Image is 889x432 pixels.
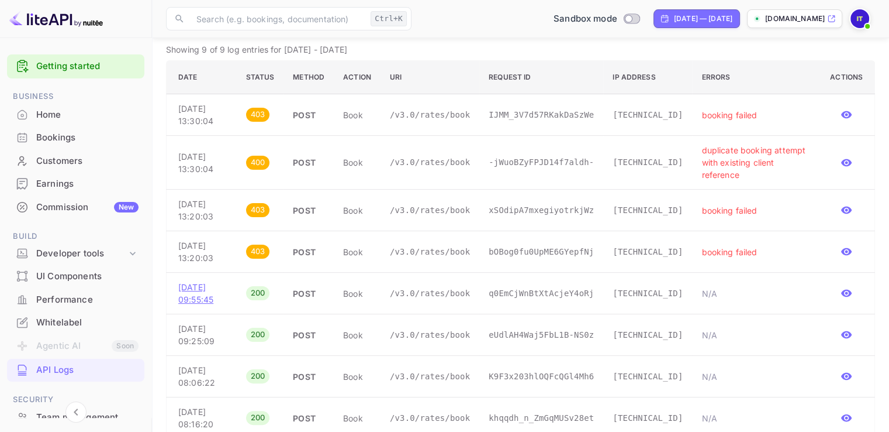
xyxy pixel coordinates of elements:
[390,329,470,341] p: /v3.0/rates/book
[765,13,825,24] p: [DOMAIN_NAME]
[293,156,324,169] p: POST
[178,406,227,430] p: [DATE] 08:16:20
[178,323,227,347] p: [DATE] 09:25:09
[7,230,144,243] span: Build
[36,247,127,260] div: Developer tools
[613,109,683,121] p: [TECHNICAL_ID]
[7,406,144,428] a: Team management
[343,109,371,121] p: book
[7,196,144,218] a: CommissionNew
[36,364,139,377] div: API Logs
[549,12,644,26] div: Switch to Production mode
[613,287,683,300] p: [TECHNICAL_ID]
[701,144,811,181] p: duplicate booking attempt with existing client reference
[166,43,875,56] p: Showing 9 of 9 log entries for [DATE] - [DATE]
[613,204,683,217] p: [TECHNICAL_ID]
[293,109,324,121] p: POST
[343,156,371,169] p: book
[701,246,811,258] p: booking failed
[850,9,869,28] img: IMKAN TOURS
[246,371,270,382] span: 200
[283,61,334,94] th: Method
[701,109,811,121] p: booking failed
[246,109,270,121] span: 403
[489,412,594,424] p: khqqdh_n_ZmGqMUSv28et
[178,239,227,264] p: [DATE] 13:20:03
[343,287,371,300] p: book
[7,196,144,219] div: CommissionNew
[674,13,732,24] div: [DATE] — [DATE]
[7,359,144,382] div: API Logs
[36,155,139,168] div: Customers
[479,61,603,94] th: Request ID
[9,9,103,28] img: LiteAPI logo
[613,371,683,383] p: [TECHNICAL_ID]
[380,61,479,94] th: URI
[293,329,324,341] p: POST
[36,131,139,145] div: Bookings
[334,61,380,94] th: Action
[7,54,144,78] div: Getting started
[613,412,683,424] p: [TECHNICAL_ID]
[246,329,270,341] span: 200
[7,311,144,334] div: Whitelabel
[246,287,270,299] span: 200
[7,311,144,333] a: Whitelabel
[7,244,144,264] div: Developer tools
[390,156,470,169] p: /v3.0/rates/book
[36,270,139,283] div: UI Components
[246,246,270,258] span: 403
[7,289,144,310] a: Performance
[7,265,144,287] a: UI Components
[554,12,617,26] span: Sandbox mode
[701,412,811,424] p: N/A
[343,204,371,217] p: book
[7,150,144,173] div: Customers
[343,371,371,383] p: book
[489,156,594,169] p: -jWuoBZyFPJD14f7aldh-
[701,371,811,383] p: N/A
[343,329,371,341] p: book
[613,329,683,341] p: [TECHNICAL_ID]
[7,393,144,406] span: Security
[293,246,324,258] p: POST
[114,202,139,212] div: New
[293,412,324,424] p: POST
[7,90,144,103] span: Business
[36,316,139,330] div: Whitelabel
[36,293,139,307] div: Performance
[178,102,227,127] p: [DATE] 13:30:04
[821,61,874,94] th: Actions
[36,60,139,73] a: Getting started
[489,329,594,341] p: eUdlAH4Waj5FbL1B-NS0z
[36,177,139,191] div: Earnings
[343,246,371,258] p: book
[390,287,470,300] p: /v3.0/rates/book
[489,246,594,258] p: bOBog0fu0UpME6GYepfNj
[701,204,811,217] p: booking failed
[7,104,144,125] a: Home
[36,411,139,424] div: Team management
[178,198,227,222] p: [DATE] 13:20:03
[237,61,284,94] th: Status
[36,108,139,122] div: Home
[246,157,270,169] span: 400
[293,287,324,300] p: POST
[65,402,87,423] button: Collapse navigation
[390,412,470,424] p: /v3.0/rates/book
[7,289,144,311] div: Performance
[613,156,683,169] p: [TECHNICAL_ID]
[178,364,227,389] p: [DATE] 08:06:22
[701,287,811,300] p: N/A
[7,173,144,196] div: Earnings
[293,204,324,217] p: POST
[343,412,371,424] p: book
[167,61,237,94] th: Date
[390,204,470,217] p: /v3.0/rates/book
[293,371,324,383] p: POST
[36,201,139,214] div: Commission
[390,246,470,258] p: /v3.0/rates/book
[613,246,683,258] p: [TECHNICAL_ID]
[390,109,470,121] p: /v3.0/rates/book
[489,204,594,217] p: xSOdipA7mxegiyotrkjWz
